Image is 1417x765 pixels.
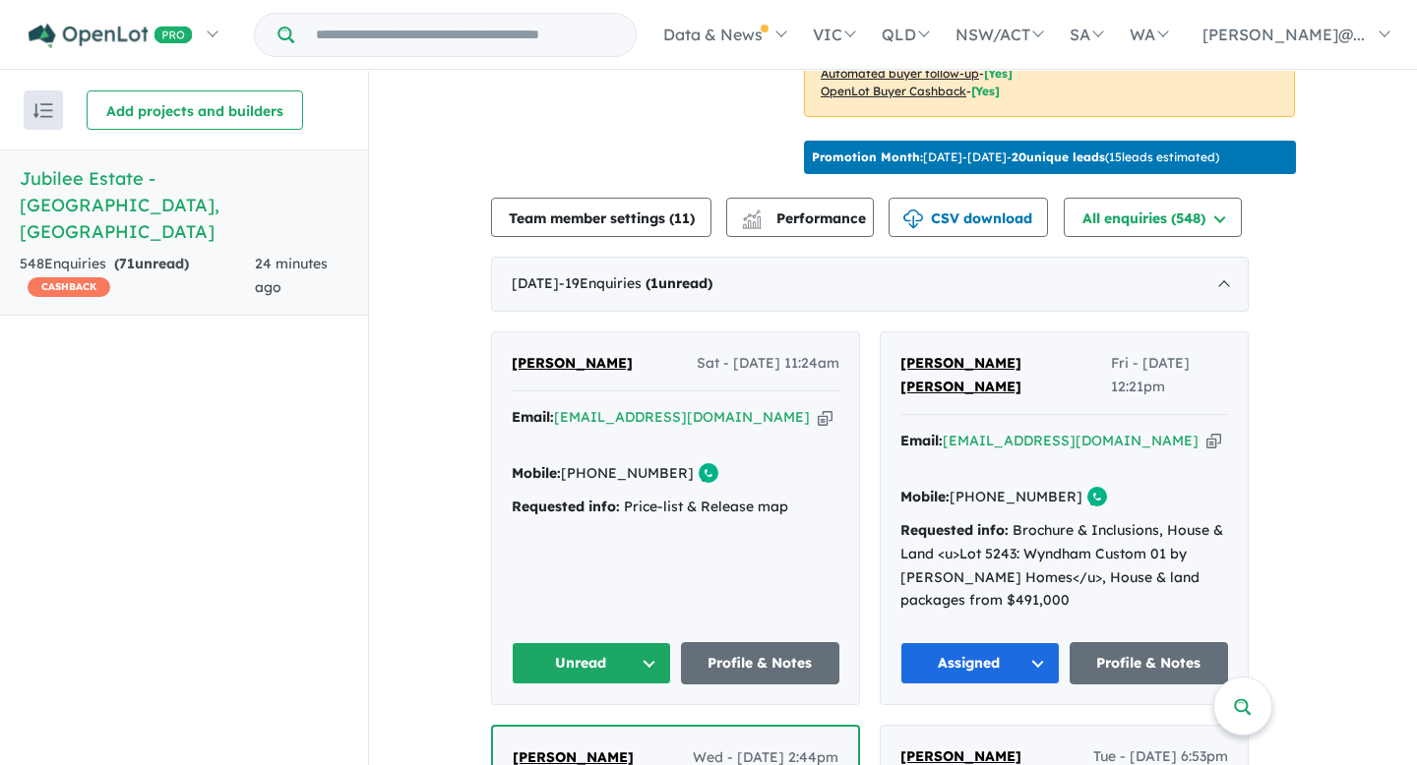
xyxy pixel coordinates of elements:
span: CASHBACK [28,277,110,297]
b: Promotion Month: [812,149,923,164]
span: [Yes] [971,84,1000,98]
span: Fri - [DATE] 12:21pm [1111,352,1228,399]
button: Performance [726,198,874,237]
a: [EMAIL_ADDRESS][DOMAIN_NAME] [554,408,810,426]
span: Performance [745,209,866,227]
img: line-chart.svg [743,209,761,220]
button: Add projects and builders [87,90,303,130]
strong: Mobile: [512,464,561,482]
a: [PERSON_NAME] [512,352,633,376]
span: [PERSON_NAME] [900,747,1021,765]
a: [PHONE_NUMBER] [950,488,1082,505]
input: Try estate name, suburb, builder or developer [298,14,632,56]
span: - 19 Enquir ies [559,274,712,292]
div: Brochure & Inclusions, House & Land <u>Lot 5243: Wyndham Custom 01 by [PERSON_NAME] Homes</u>, Ho... [900,519,1228,613]
span: [PERSON_NAME] [512,354,633,372]
h5: Jubilee Estate - [GEOGRAPHIC_DATA] , [GEOGRAPHIC_DATA] [20,165,348,245]
div: Price-list & Release map [512,496,839,519]
button: Unread [512,642,671,684]
button: All enquiries (548) [1064,198,1242,237]
strong: Mobile: [900,488,950,505]
a: [PHONE_NUMBER] [561,464,694,482]
span: 24 minutes ago [255,255,328,296]
strong: Requested info: [900,521,1009,539]
a: [EMAIL_ADDRESS][DOMAIN_NAME] [943,432,1199,449]
div: 548 Enquir ies [20,253,255,300]
b: 20 unique leads [1012,149,1105,164]
u: OpenLot Buyer Cashback [821,84,966,98]
button: CSV download [889,198,1048,237]
img: sort.svg [33,103,53,118]
button: Team member settings (11) [491,198,711,237]
button: Copy [818,407,832,428]
span: 1 [650,274,658,292]
p: [DATE] - [DATE] - ( 15 leads estimated) [812,148,1219,166]
strong: ( unread) [646,274,712,292]
u: Automated buyer follow-up [821,66,979,81]
button: Assigned [900,642,1060,684]
span: Sat - [DATE] 11:24am [697,352,839,376]
span: [Yes] [984,66,1013,81]
span: 71 [119,255,135,272]
span: [PERSON_NAME]@... [1202,25,1365,44]
a: [PERSON_NAME] [PERSON_NAME] [900,352,1111,399]
img: download icon [903,209,923,229]
strong: ( unread) [114,255,189,272]
strong: Requested info: [512,498,620,515]
button: Copy [1206,431,1221,451]
a: Profile & Notes [681,642,840,684]
strong: Email: [512,408,554,426]
img: bar-chart.svg [742,216,762,229]
img: Openlot PRO Logo White [29,24,193,48]
span: [PERSON_NAME] [PERSON_NAME] [900,354,1021,395]
span: 11 [674,209,690,227]
strong: Email: [900,432,943,449]
a: Profile & Notes [1070,642,1229,684]
div: [DATE] [491,257,1249,312]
